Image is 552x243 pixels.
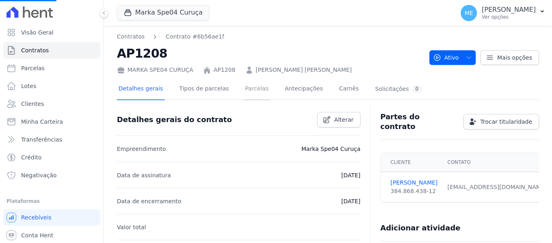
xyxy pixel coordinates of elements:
a: Clientes [3,96,100,112]
a: Transferências [3,131,100,148]
span: Mais opções [497,54,532,62]
p: Data de assinatura [117,170,171,180]
a: AP1208 [213,66,235,74]
a: Recebíveis [3,209,100,226]
a: Contratos [3,42,100,58]
div: Solicitações [375,85,422,93]
a: Trocar titularidade [464,114,539,129]
th: Cliente [381,153,442,172]
span: Trocar titularidade [480,118,532,126]
a: Lotes [3,78,100,94]
a: Antecipações [283,79,325,100]
span: Clientes [21,100,44,108]
button: ME [PERSON_NAME] Ver opções [454,2,552,24]
nav: Breadcrumb [117,32,423,41]
span: Visão Geral [21,28,54,37]
p: Data de encerramento [117,196,181,206]
span: Conta Hent [21,231,53,239]
nav: Breadcrumb [117,32,224,41]
a: Negativação [3,167,100,183]
h3: Adicionar atividade [380,223,460,233]
span: Ativo [433,50,459,65]
a: Alterar [317,112,360,127]
a: Parcelas [244,79,270,100]
p: Empreendimento [117,144,166,154]
h2: AP1208 [117,44,423,62]
div: Plataformas [6,196,97,206]
span: Minha Carteira [21,118,63,126]
p: [PERSON_NAME] [482,6,536,14]
p: [DATE] [341,196,360,206]
p: Ver opções [482,14,536,20]
p: [DATE] [341,170,360,180]
a: [PERSON_NAME] [PERSON_NAME] [256,66,352,74]
h3: Partes do contrato [380,112,457,131]
a: Contratos [117,32,144,41]
span: Lotes [21,82,37,90]
h3: Detalhes gerais do contrato [117,115,232,125]
span: Recebíveis [21,213,52,221]
a: Contrato #6b56ae1f [166,32,224,41]
a: Crédito [3,149,100,166]
p: Valor total [117,222,146,232]
div: 0 [412,85,422,93]
p: Marka Spe04 Curuça [301,144,360,154]
span: Negativação [21,171,57,179]
span: Crédito [21,153,42,161]
span: Contratos [21,46,49,54]
a: Parcelas [3,60,100,76]
a: Carnês [337,79,360,100]
div: MARKA SPE04 CURUÇA [117,66,193,74]
div: 384.868.438-12 [390,187,438,196]
button: Marka Spe04 Curuça [117,5,209,20]
a: [PERSON_NAME] [390,178,438,187]
a: Minha Carteira [3,114,100,130]
a: Solicitações0 [373,79,423,100]
button: Ativo [429,50,476,65]
a: Mais opções [481,50,539,65]
a: Detalhes gerais [117,79,165,100]
a: Visão Geral [3,24,100,41]
span: Alterar [334,116,354,124]
span: Transferências [21,135,62,144]
a: Tipos de parcelas [178,79,231,100]
span: ME [465,10,473,16]
span: Parcelas [21,64,45,72]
